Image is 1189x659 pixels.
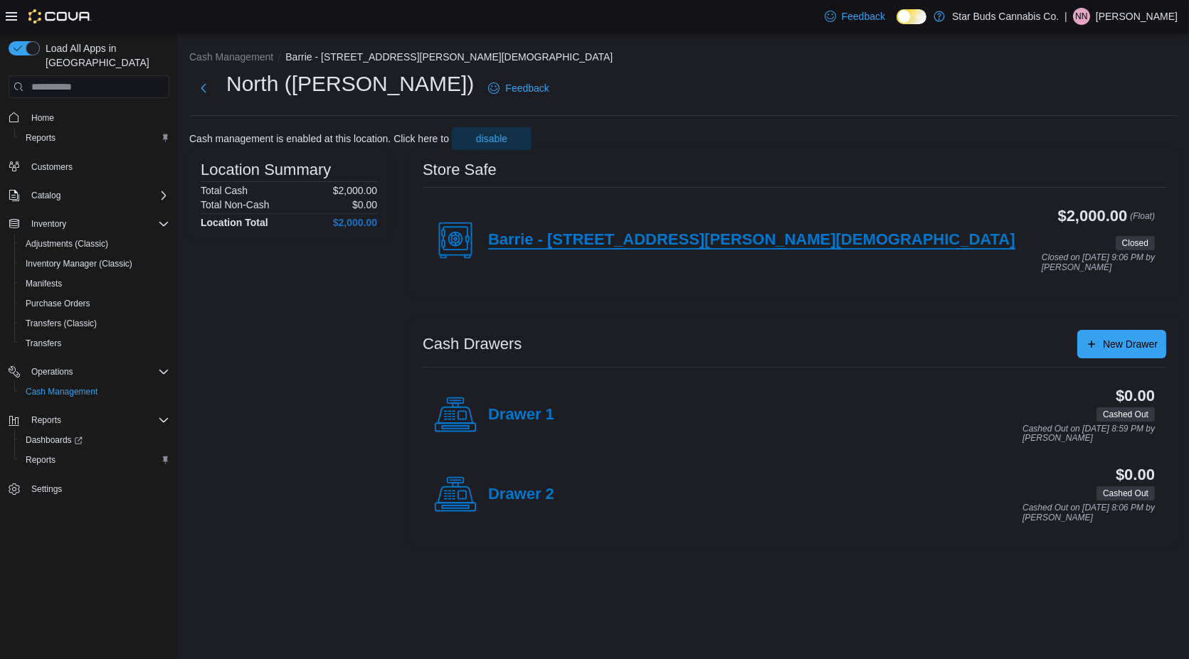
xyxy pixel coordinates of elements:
[14,450,175,470] button: Reports
[26,215,72,232] button: Inventory
[20,255,138,272] a: Inventory Manager (Classic)
[26,481,68,498] a: Settings
[14,314,175,333] button: Transfers (Classic)
[189,133,449,144] p: Cash management is enabled at this location. Click here to
[26,480,169,498] span: Settings
[26,109,60,127] a: Home
[3,410,175,430] button: Reports
[20,432,88,449] a: Dashboards
[28,9,92,23] img: Cova
[201,199,270,210] h6: Total Non-Cash
[20,255,169,272] span: Inventory Manager (Classic)
[31,483,62,495] span: Settings
[3,214,175,234] button: Inventory
[31,218,66,230] span: Inventory
[26,363,169,380] span: Operations
[201,217,268,228] h4: Location Total
[1064,8,1067,25] p: |
[31,112,54,124] span: Home
[819,2,891,31] a: Feedback
[14,430,175,450] a: Dashboards
[20,275,68,292] a: Manifests
[20,315,102,332] a: Transfers (Classic)
[26,158,169,176] span: Customers
[1058,208,1128,225] h3: $2,000.00
[1022,503,1155,523] p: Cashed Out on [DATE] 8:06 PM by [PERSON_NAME]
[20,335,67,352] a: Transfers
[488,231,1015,250] h4: Barrie - [STREET_ADDRESS][PERSON_NAME][DEMOGRAPHIC_DATA]
[26,187,66,204] button: Catalog
[201,185,248,196] h6: Total Cash
[1075,8,1087,25] span: NN
[20,335,169,352] span: Transfers
[31,414,61,426] span: Reports
[897,24,897,25] span: Dark Mode
[26,187,169,204] span: Catalog
[31,161,73,173] span: Customers
[189,50,1178,67] nav: An example of EuiBreadcrumbs
[14,128,175,148] button: Reports
[26,258,132,269] span: Inventory Manager (Classic)
[20,315,169,332] span: Transfers (Classic)
[452,127,532,150] button: disable
[26,108,169,126] span: Home
[952,8,1059,25] p: Star Buds Cannabis Co.
[20,129,61,146] a: Reports
[897,9,926,24] input: Dark Mode
[31,366,73,377] span: Operations
[1116,466,1155,483] h3: $0.00
[26,298,90,309] span: Purchase Orders
[333,217,377,228] h4: $2,000.00
[20,432,169,449] span: Dashboards
[20,295,96,312] a: Purchase Orders
[488,486,554,504] h4: Drawer 2
[352,199,377,210] p: $0.00
[20,451,169,468] span: Reports
[26,412,169,429] span: Reports
[20,129,169,146] span: Reports
[20,383,169,400] span: Cash Management
[333,185,377,196] p: $2,000.00
[40,41,169,70] span: Load All Apps in [GEOGRAPHIC_DATA]
[476,132,507,146] span: disable
[1116,236,1155,250] span: Closed
[26,215,169,232] span: Inventory
[14,234,175,254] button: Adjustments (Classic)
[201,161,331,178] h3: Location Summary
[3,107,175,127] button: Home
[14,333,175,353] button: Transfers
[285,51,613,63] button: Barrie - [STREET_ADDRESS][PERSON_NAME][DEMOGRAPHIC_DATA]
[423,161,497,178] h3: Store Safe
[3,362,175,382] button: Operations
[226,70,474,98] h1: North ([PERSON_NAME])
[1042,253,1155,272] p: Closed on [DATE] 9:06 PM by [PERSON_NAME]
[26,386,97,397] span: Cash Management
[505,81,549,95] span: Feedback
[26,238,108,250] span: Adjustments (Classic)
[3,186,175,205] button: Catalog
[1116,387,1155,404] h3: $0.00
[20,295,169,312] span: Purchase Orders
[26,434,83,446] span: Dashboards
[14,382,175,402] button: Cash Management
[1096,8,1178,25] p: [PERSON_NAME]
[482,74,554,102] a: Feedback
[20,235,169,252] span: Adjustments (Classic)
[20,275,169,292] span: Manifests
[26,278,62,289] span: Manifests
[1022,424,1155,444] p: Cashed Out on [DATE] 8:59 PM by [PERSON_NAME]
[26,338,61,349] span: Transfers
[20,235,114,252] a: Adjustments (Classic)
[1103,337,1158,351] span: New Drawer
[488,406,554,424] h4: Drawer 1
[1103,408,1148,421] span: Cashed Out
[3,156,175,177] button: Customers
[14,254,175,274] button: Inventory Manager (Classic)
[26,318,97,329] span: Transfers (Classic)
[842,9,885,23] span: Feedback
[1077,330,1166,358] button: New Drawer
[14,294,175,314] button: Purchase Orders
[1073,8,1090,25] div: Nickolas Nixon
[3,478,175,499] button: Settings
[26,454,56,466] span: Reports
